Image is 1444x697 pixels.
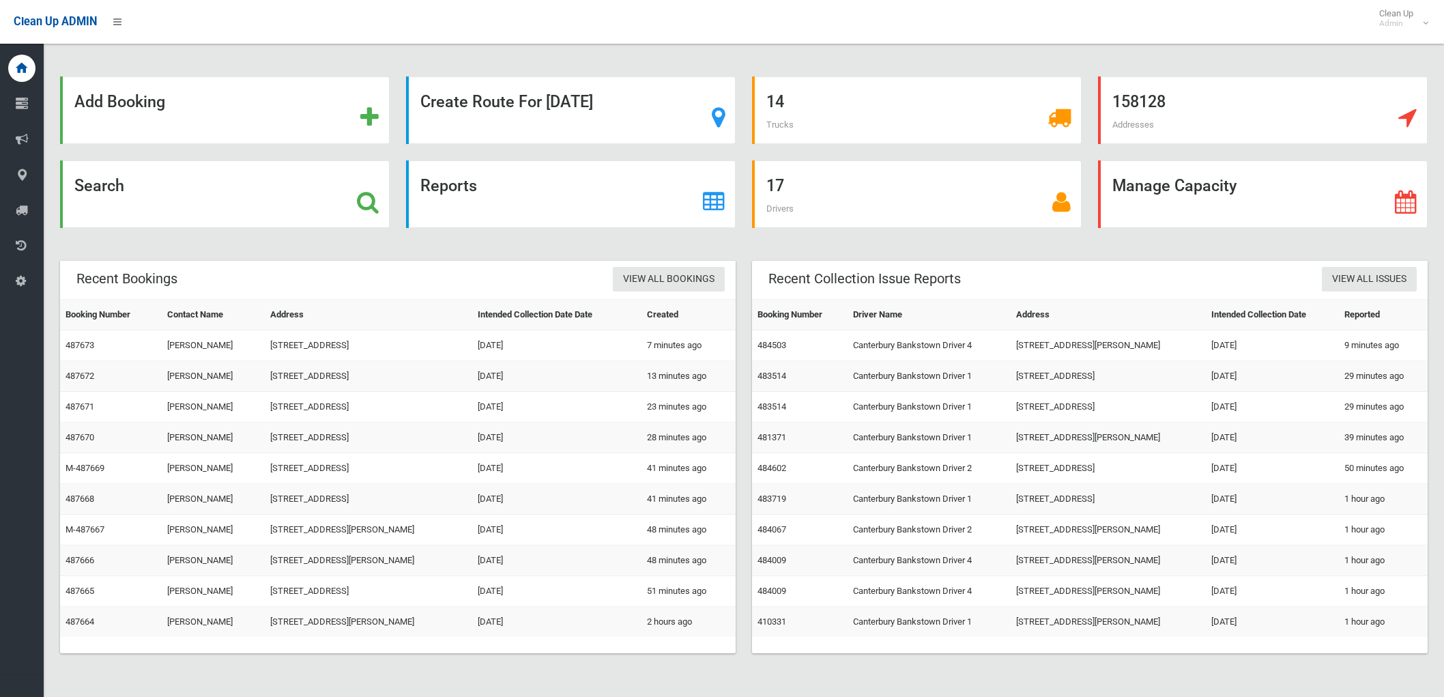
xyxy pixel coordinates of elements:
a: 14 Trucks [752,76,1082,144]
td: 9 minutes ago [1339,330,1428,361]
td: 1 hour ago [1339,545,1428,576]
td: 48 minutes ago [641,545,736,576]
td: [DATE] [472,423,641,453]
td: Canterbury Bankstown Driver 1 [848,361,1011,392]
th: Address [1011,300,1206,330]
strong: 17 [766,176,784,195]
td: [DATE] [1206,361,1339,392]
td: [STREET_ADDRESS] [265,392,473,423]
td: [PERSON_NAME] [162,515,264,545]
td: [PERSON_NAME] [162,392,264,423]
a: M-487669 [66,463,104,473]
td: 1 hour ago [1339,515,1428,545]
span: Clean Up ADMIN [14,15,97,28]
a: 487672 [66,371,94,381]
a: 487666 [66,555,94,565]
strong: Search [74,176,124,195]
a: 487665 [66,586,94,596]
td: [PERSON_NAME] [162,607,264,638]
th: Contact Name [162,300,264,330]
span: Addresses [1112,119,1154,130]
span: Drivers [766,203,794,214]
td: 29 minutes ago [1339,392,1428,423]
td: Canterbury Bankstown Driver 1 [848,484,1011,515]
a: 484009 [757,586,786,596]
a: 483719 [757,494,786,504]
td: [DATE] [1206,545,1339,576]
span: Trucks [766,119,794,130]
th: Booking Number [752,300,848,330]
td: [STREET_ADDRESS] [1011,453,1206,484]
td: [DATE] [1206,423,1339,453]
td: [DATE] [472,453,641,484]
a: 484602 [757,463,786,473]
td: 7 minutes ago [641,330,736,361]
td: 48 minutes ago [641,515,736,545]
td: [PERSON_NAME] [162,453,264,484]
td: [STREET_ADDRESS][PERSON_NAME] [1011,576,1206,607]
a: 484009 [757,555,786,565]
td: [DATE] [472,330,641,361]
td: 23 minutes ago [641,392,736,423]
a: Reports [406,160,736,228]
a: View All Issues [1322,267,1417,292]
td: [DATE] [472,576,641,607]
td: [DATE] [472,392,641,423]
td: [STREET_ADDRESS] [1011,392,1206,423]
strong: 158128 [1112,92,1166,111]
td: 28 minutes ago [641,423,736,453]
td: [STREET_ADDRESS][PERSON_NAME] [1011,423,1206,453]
th: Intended Collection Date [1206,300,1339,330]
td: [STREET_ADDRESS][PERSON_NAME] [265,607,473,638]
th: Address [265,300,473,330]
a: Create Route For [DATE] [406,76,736,144]
td: [DATE] [1206,392,1339,423]
td: [STREET_ADDRESS][PERSON_NAME] [1011,545,1206,576]
td: [DATE] [1206,453,1339,484]
td: [STREET_ADDRESS] [1011,361,1206,392]
th: Intended Collection Date Date [472,300,641,330]
td: Canterbury Bankstown Driver 1 [848,607,1011,638]
td: 41 minutes ago [641,484,736,515]
td: [STREET_ADDRESS] [1011,484,1206,515]
td: 13 minutes ago [641,361,736,392]
td: [STREET_ADDRESS][PERSON_NAME] [1011,330,1206,361]
td: [DATE] [472,484,641,515]
td: [STREET_ADDRESS] [265,423,473,453]
td: [STREET_ADDRESS][PERSON_NAME] [1011,515,1206,545]
td: [PERSON_NAME] [162,545,264,576]
td: Canterbury Bankstown Driver 2 [848,453,1011,484]
td: [PERSON_NAME] [162,576,264,607]
header: Recent Collection Issue Reports [752,266,977,292]
a: 410331 [757,616,786,627]
header: Recent Bookings [60,266,194,292]
strong: 14 [766,92,784,111]
strong: Reports [420,176,477,195]
th: Booking Number [60,300,162,330]
strong: Create Route For [DATE] [420,92,593,111]
a: 484503 [757,340,786,350]
td: [DATE] [1206,515,1339,545]
td: [PERSON_NAME] [162,330,264,361]
td: 51 minutes ago [641,576,736,607]
td: 29 minutes ago [1339,361,1428,392]
a: 487668 [66,494,94,504]
small: Admin [1379,18,1413,29]
strong: Add Booking [74,92,165,111]
a: 483514 [757,401,786,412]
a: View All Bookings [613,267,725,292]
td: [DATE] [1206,607,1339,638]
td: [STREET_ADDRESS][PERSON_NAME] [1011,607,1206,638]
td: Canterbury Bankstown Driver 1 [848,423,1011,453]
td: Canterbury Bankstown Driver 2 [848,515,1011,545]
td: 1 hour ago [1339,576,1428,607]
a: M-487667 [66,524,104,535]
a: 483514 [757,371,786,381]
td: [PERSON_NAME] [162,361,264,392]
a: 17 Drivers [752,160,1082,228]
td: [STREET_ADDRESS] [265,330,473,361]
a: Add Booking [60,76,390,144]
td: 39 minutes ago [1339,423,1428,453]
th: Reported [1339,300,1428,330]
a: Manage Capacity [1098,160,1428,228]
